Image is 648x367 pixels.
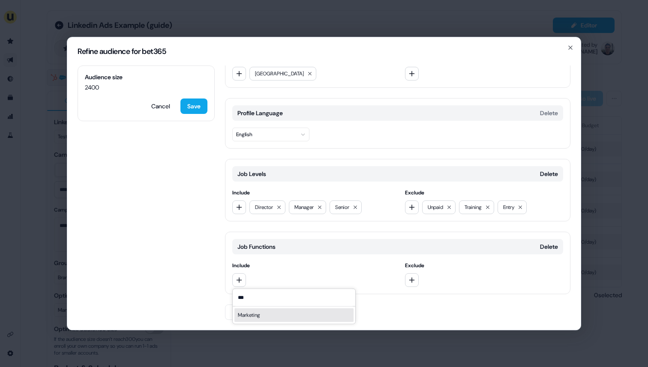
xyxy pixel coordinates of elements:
span: [GEOGRAPHIC_DATA] [255,69,304,78]
span: Director [255,203,273,212]
span: Include [232,188,391,197]
span: Training [465,203,482,212]
span: Job Levels [237,170,266,178]
h2: Refine audience for bet365 [78,48,570,55]
span: 2400 [85,83,207,92]
span: Exclude [405,188,564,197]
span: Entry [503,203,514,212]
span: Include [232,261,391,270]
button: Save [180,98,207,114]
span: Manager [294,203,314,212]
span: Senior [335,203,349,212]
button: Cancel [144,98,177,114]
span: Exclude [405,261,564,270]
button: Delete [540,170,558,178]
div: Suggestions [233,306,355,323]
button: Add category [225,304,286,320]
button: Delete [540,242,558,251]
span: Unpaid [428,203,443,212]
span: Job Functions [237,242,276,251]
button: English [232,128,309,141]
div: Marketing [234,308,354,322]
span: Profile Language [237,109,283,117]
button: Delete [540,109,558,117]
span: Audience size [85,73,207,81]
